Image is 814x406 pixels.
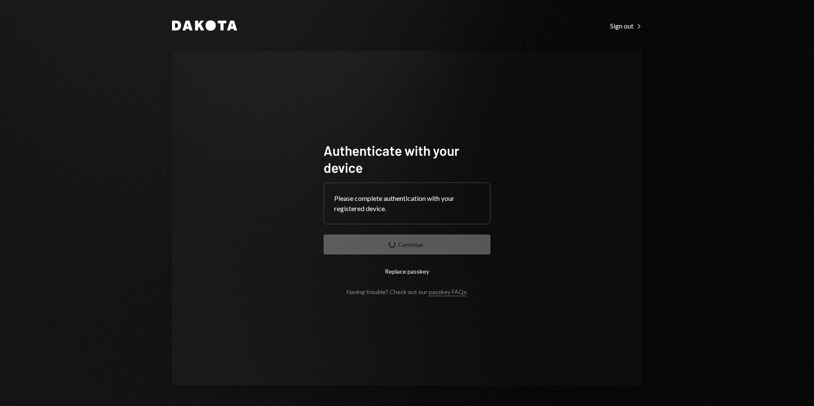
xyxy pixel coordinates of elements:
[429,288,467,296] a: passkey FAQs
[610,22,642,30] div: Sign out
[347,288,468,295] div: Having trouble? Check out our .
[334,193,480,214] div: Please complete authentication with your registered device.
[610,21,642,30] a: Sign out
[324,261,490,281] button: Replace passkey
[324,142,490,176] h1: Authenticate with your device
